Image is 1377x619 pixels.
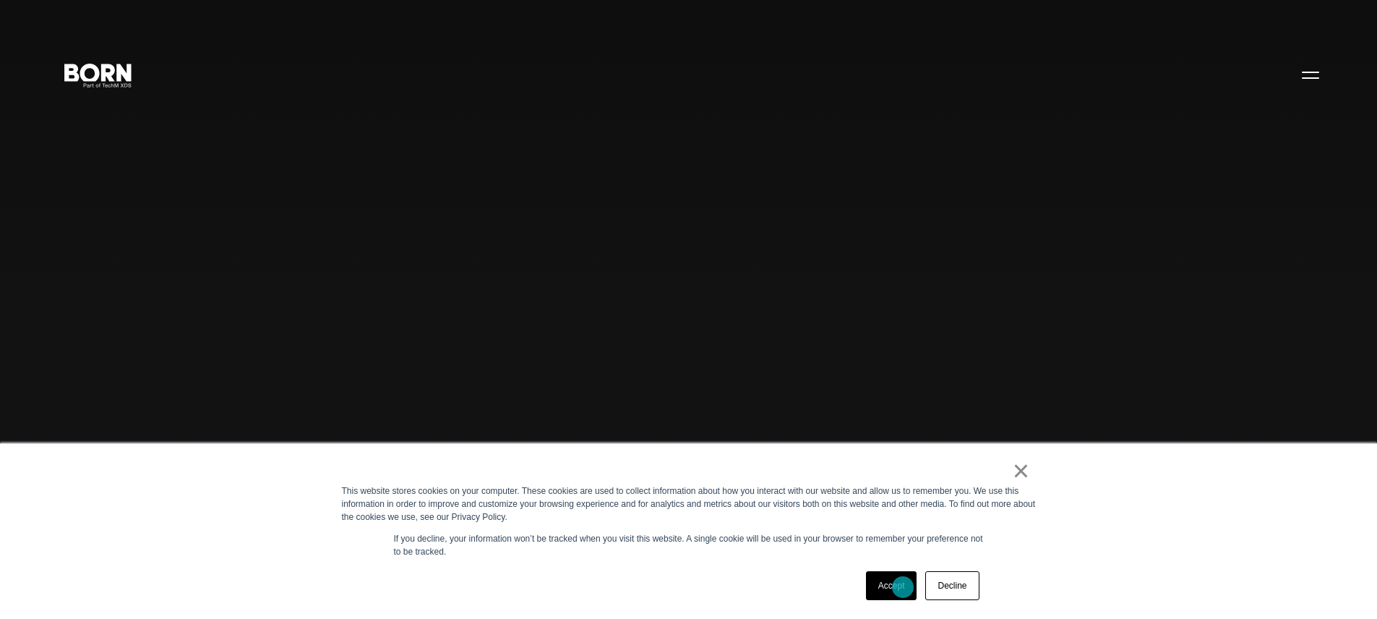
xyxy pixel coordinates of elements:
div: This website stores cookies on your computer. These cookies are used to collect information about... [342,484,1036,524]
a: Accept [866,571,917,600]
button: Open [1293,59,1328,90]
a: Decline [925,571,979,600]
p: If you decline, your information won’t be tracked when you visit this website. A single cookie wi... [394,532,984,558]
a: × [1013,464,1030,477]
